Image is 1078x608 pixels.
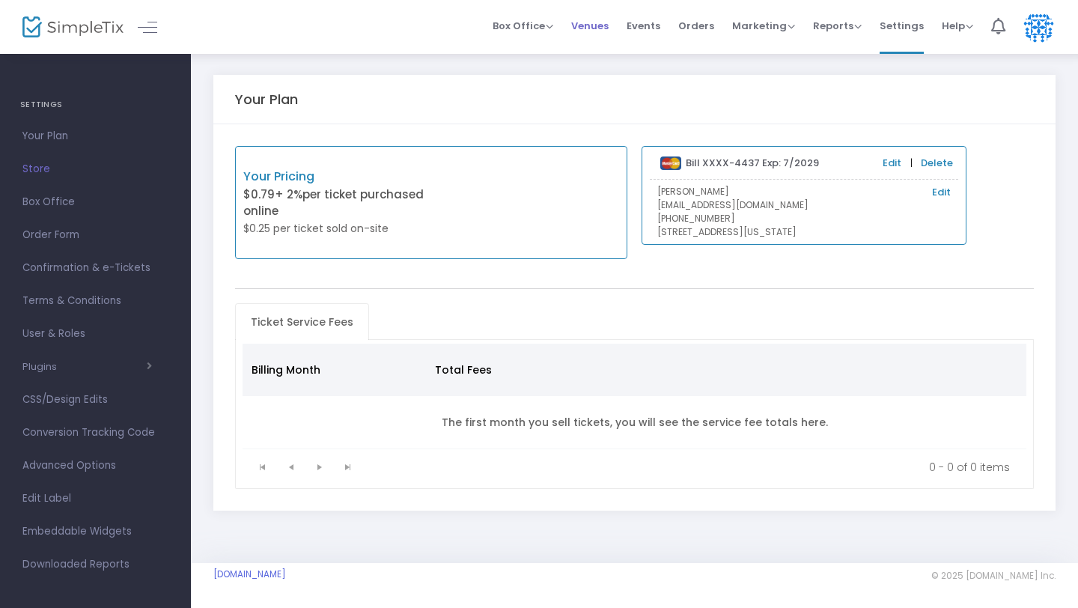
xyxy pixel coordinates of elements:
[243,344,426,396] th: Billing Month
[22,361,152,373] button: Plugins
[22,489,168,508] span: Edit Label
[22,291,168,311] span: Terms & Conditions
[657,185,951,198] p: [PERSON_NAME]
[660,156,682,170] img: mastercard.png
[243,396,1027,449] td: The first month you sell tickets, you will see the service fee totals here.
[732,19,795,33] span: Marketing
[657,225,951,239] p: [STREET_ADDRESS][US_STATE]
[22,192,168,212] span: Box Office
[907,156,916,171] span: |
[22,423,168,443] span: Conversion Tracking Code
[20,90,171,120] h4: SETTINGS
[22,127,168,146] span: Your Plan
[880,7,924,45] span: Settings
[373,460,1011,475] kendo-pager-info: 0 - 0 of 0 items
[22,456,168,475] span: Advanced Options
[932,185,951,200] a: Edit
[426,344,593,396] th: Total Fees
[22,555,168,574] span: Downloaded Reports
[22,324,168,344] span: User & Roles
[242,310,362,334] span: Ticket Service Fees
[243,168,431,186] p: Your Pricing
[235,91,298,108] h5: Your Plan
[657,212,951,225] p: [PHONE_NUMBER]
[243,186,431,220] p: $0.79 per ticket purchased online
[813,19,862,33] span: Reports
[493,19,553,33] span: Box Office
[627,7,660,45] span: Events
[942,19,973,33] span: Help
[243,221,431,237] p: $0.25 per ticket sold on-site
[678,7,714,45] span: Orders
[931,570,1056,582] span: © 2025 [DOMAIN_NAME] Inc.
[275,186,302,202] span: + 2%
[22,390,168,410] span: CSS/Design Edits
[22,225,168,245] span: Order Form
[22,258,168,278] span: Confirmation & e-Tickets
[571,7,609,45] span: Venues
[686,156,819,170] b: Bill XXXX-4437 Exp: 7/2029
[213,568,286,580] a: [DOMAIN_NAME]
[22,159,168,179] span: Store
[883,156,901,171] a: Edit
[22,522,168,541] span: Embeddable Widgets
[921,156,953,171] a: Delete
[243,344,1027,449] div: Data table
[657,198,951,212] p: [EMAIL_ADDRESS][DOMAIN_NAME]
